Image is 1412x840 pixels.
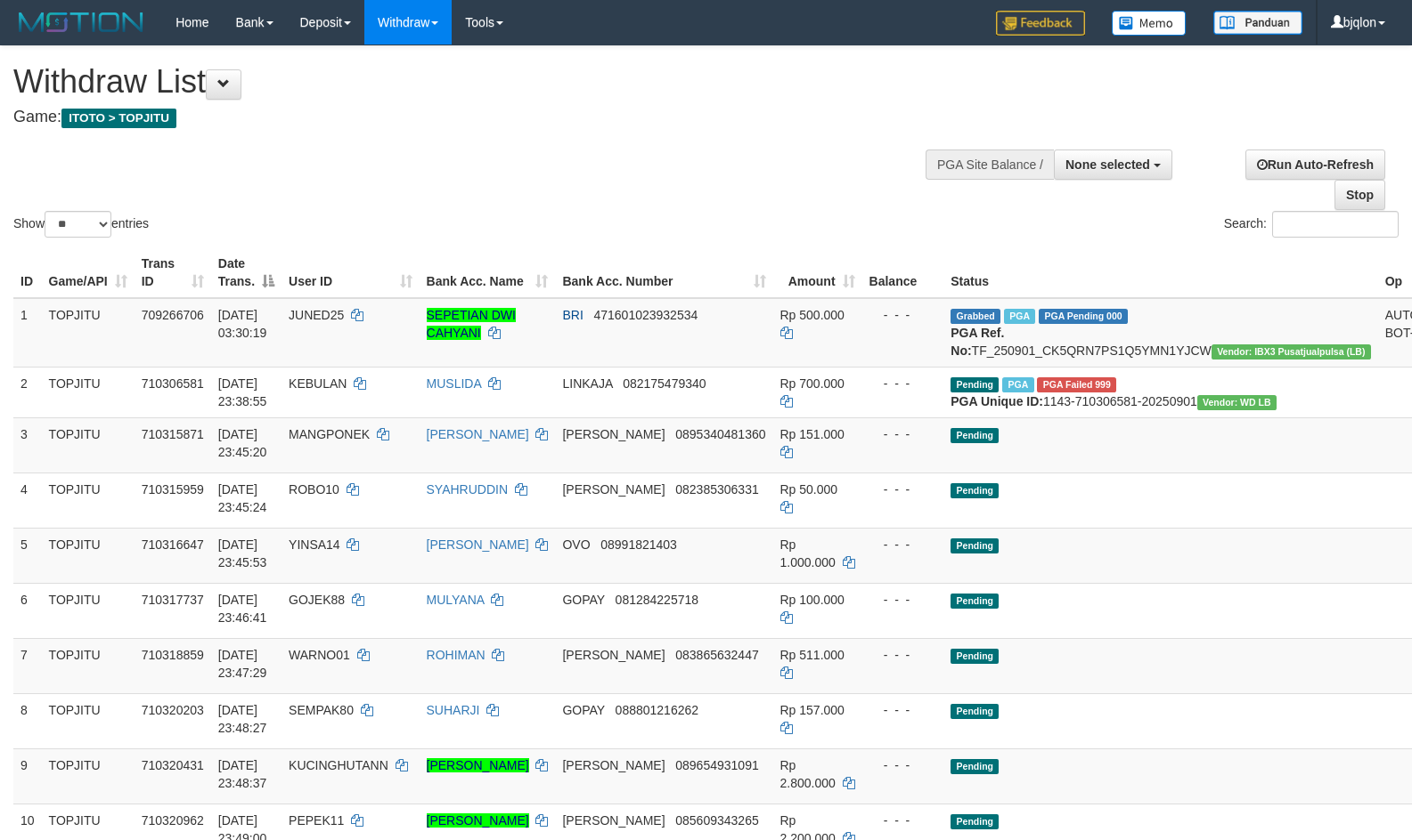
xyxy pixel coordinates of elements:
[42,528,135,583] td: TOPJITU
[289,482,339,497] span: ROBO10
[218,376,267,408] span: [DATE] 23:38:55
[282,247,419,298] th: User ID: activate to sort column ascending
[951,326,1004,358] b: PGA Ref. No:
[675,482,758,497] span: Copy 082385306331 to clipboard
[13,638,42,693] td: 7
[562,537,590,552] span: OVO
[13,693,42,748] td: 8
[142,537,204,552] span: 710316647
[427,813,529,828] a: [PERSON_NAME]
[427,482,509,497] a: SYAHRUDDIN
[869,306,937,324] div: - - -
[42,417,135,472] td: TOPJITU
[427,376,481,391] a: MUSLIDA
[289,813,344,828] span: PEPEK11
[13,472,42,528] td: 4
[555,247,772,298] th: Bank Acc. Number: activate to sort column ascending
[593,308,698,322] span: Copy 471601023932534 to clipboard
[13,9,149,36] img: MOTION_logo.png
[869,756,937,774] div: - - -
[13,417,42,472] td: 3
[135,247,211,298] th: Trans ID: activate to sort column ascending
[13,298,42,367] td: 1
[951,814,999,829] span: Pending
[13,367,42,417] td: 2
[427,427,529,441] a: [PERSON_NAME]
[289,537,340,552] span: YINSA14
[427,648,486,662] a: ROHIMAN
[427,703,480,717] a: SUHARJI
[780,482,838,497] span: Rp 50.000
[951,759,999,774] span: Pending
[869,646,937,664] div: - - -
[951,483,999,498] span: Pending
[1065,157,1150,172] span: None selected
[218,703,267,735] span: [DATE] 23:48:27
[13,748,42,804] td: 9
[562,308,583,322] span: BRI
[562,427,665,441] span: [PERSON_NAME]
[951,704,999,719] span: Pending
[42,638,135,693] td: TOPJITU
[869,425,937,443] div: - - -
[42,247,135,298] th: Game/API: activate to sort column ascending
[869,375,937,392] div: - - -
[218,593,267,625] span: [DATE] 23:46:41
[951,594,999,609] span: Pending
[211,247,282,298] th: Date Trans.: activate to sort column descending
[675,648,758,662] span: Copy 083865632447 to clipboard
[1004,309,1035,324] span: Marked by bjqwili
[142,308,204,322] span: 709266706
[869,536,937,553] div: - - -
[780,427,845,441] span: Rp 151.000
[289,593,345,607] span: GOJEK88
[675,758,758,772] span: Copy 089654931091 to clipboard
[1112,11,1187,36] img: Button%20Memo.svg
[142,427,204,441] span: 710315871
[142,703,204,717] span: 710320203
[562,758,665,772] span: [PERSON_NAME]
[420,247,556,298] th: Bank Acc. Name: activate to sort column ascending
[943,247,1377,298] th: Status
[142,376,204,391] span: 710306581
[780,593,845,607] span: Rp 100.000
[142,813,204,828] span: 710320962
[427,537,529,552] a: [PERSON_NAME]
[42,298,135,367] td: TOPJITU
[562,376,612,391] span: LINKAJA
[42,583,135,638] td: TOPJITU
[675,427,765,441] span: Copy 0895340481360 to clipboard
[13,109,924,126] h4: Game:
[675,813,758,828] span: Copy 085609343265 to clipboard
[562,593,604,607] span: GOPAY
[862,247,944,298] th: Balance
[943,367,1377,417] td: 1143-710306581-20250901
[869,481,937,498] div: - - -
[218,482,267,514] span: [DATE] 23:45:24
[218,427,267,459] span: [DATE] 23:45:20
[289,703,354,717] span: SEMPAK80
[45,211,111,238] select: Showentries
[780,537,836,569] span: Rp 1.000.000
[943,298,1377,367] td: TF_250901_CK5QRN7PS1Q5YMN1YJCW
[780,703,845,717] span: Rp 157.000
[13,583,42,638] td: 6
[951,649,999,664] span: Pending
[1054,149,1172,180] button: None selected
[616,593,698,607] span: Copy 081284225718 to clipboard
[562,813,665,828] span: [PERSON_NAME]
[562,648,665,662] span: [PERSON_NAME]
[869,812,937,829] div: - - -
[42,367,135,417] td: TOPJITU
[1039,309,1128,324] span: PGA Pending
[926,149,1054,180] div: PGA Site Balance /
[13,247,42,298] th: ID
[218,537,267,569] span: [DATE] 23:45:53
[142,758,204,772] span: 710320431
[1245,149,1385,180] a: Run Auto-Refresh
[780,376,845,391] span: Rp 700.000
[142,482,204,497] span: 710315959
[951,428,999,443] span: Pending
[562,703,604,717] span: GOPAY
[218,648,267,680] span: [DATE] 23:47:29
